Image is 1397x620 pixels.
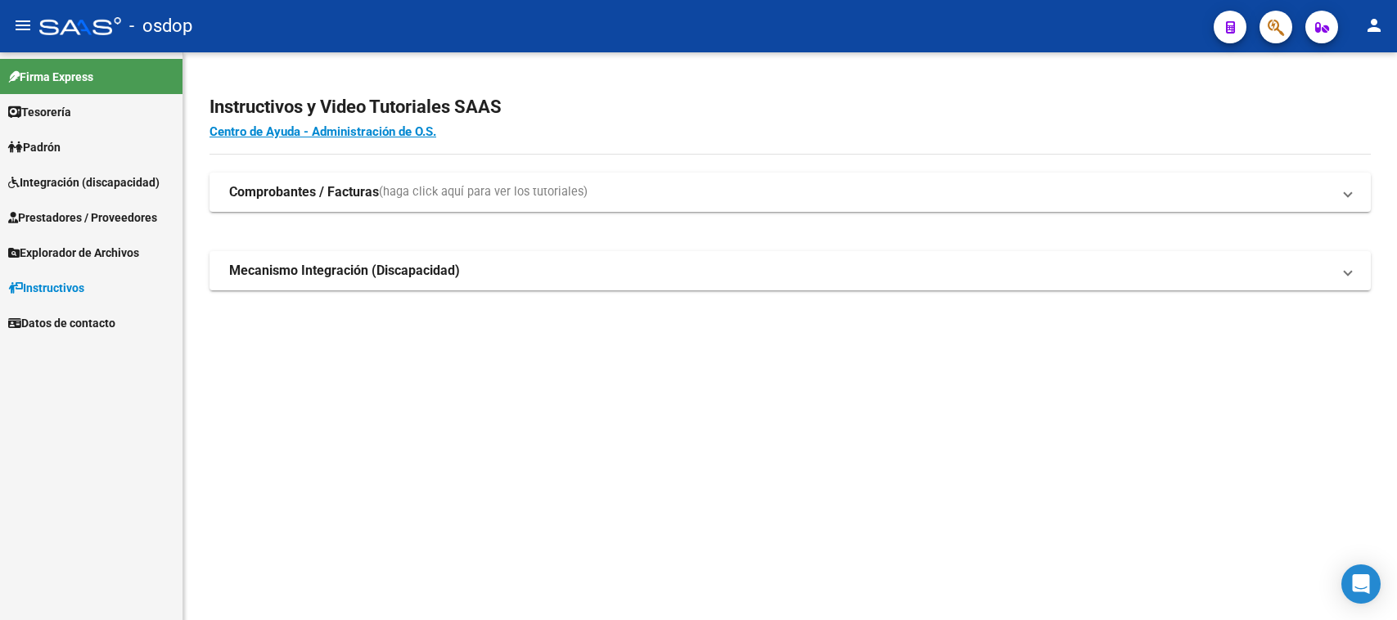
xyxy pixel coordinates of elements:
[1364,16,1384,35] mat-icon: person
[8,279,84,297] span: Instructivos
[8,68,93,86] span: Firma Express
[1341,564,1381,604] div: Open Intercom Messenger
[13,16,33,35] mat-icon: menu
[229,262,460,280] strong: Mecanismo Integración (Discapacidad)
[8,209,157,227] span: Prestadores / Proveedores
[210,251,1371,290] mat-expansion-panel-header: Mecanismo Integración (Discapacidad)
[8,103,71,121] span: Tesorería
[210,173,1371,212] mat-expansion-panel-header: Comprobantes / Facturas(haga click aquí para ver los tutoriales)
[8,173,160,191] span: Integración (discapacidad)
[210,92,1371,123] h2: Instructivos y Video Tutoriales SAAS
[8,314,115,332] span: Datos de contacto
[210,124,436,139] a: Centro de Ayuda - Administración de O.S.
[229,183,379,201] strong: Comprobantes / Facturas
[8,138,61,156] span: Padrón
[8,244,139,262] span: Explorador de Archivos
[379,183,588,201] span: (haga click aquí para ver los tutoriales)
[129,8,192,44] span: - osdop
